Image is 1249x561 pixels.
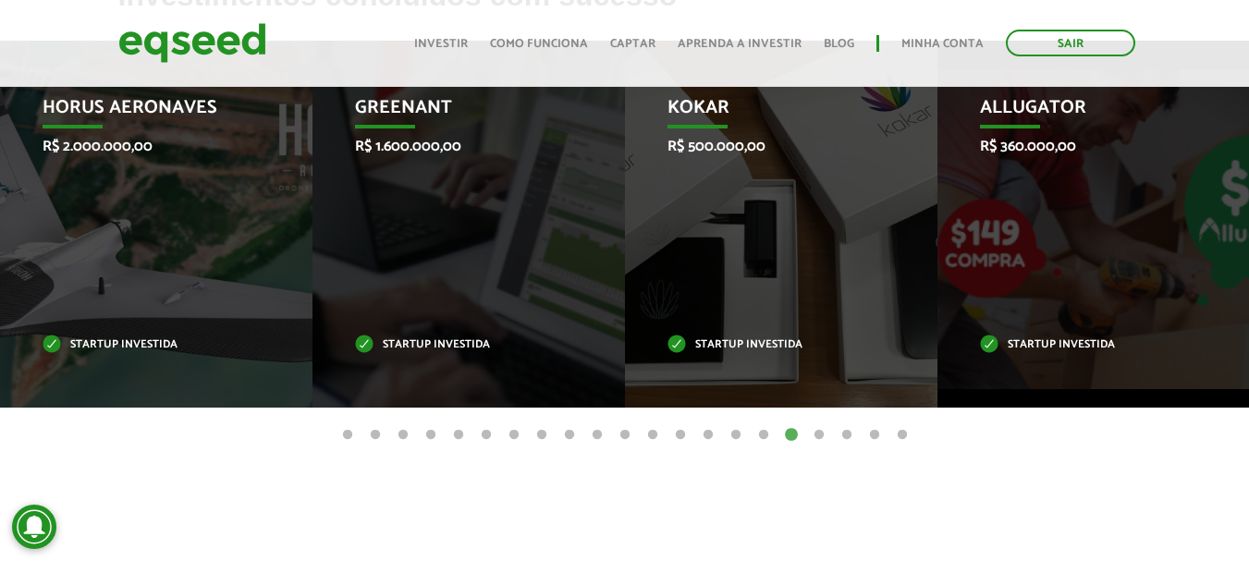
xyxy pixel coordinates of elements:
button: 1 of 21 [338,426,357,445]
button: 7 of 21 [505,426,523,445]
p: GreenAnt [355,97,555,128]
a: Captar [610,38,655,50]
button: 14 of 21 [699,426,717,445]
p: R$ 360.000,00 [980,138,1180,155]
button: 17 of 21 [782,426,801,445]
p: R$ 500.000,00 [667,138,867,155]
button: 13 of 21 [671,426,690,445]
img: EqSeed [118,18,266,67]
p: R$ 2.000.000,00 [43,138,242,155]
button: 15 of 21 [727,426,745,445]
button: 12 of 21 [643,426,662,445]
p: Startup investida [667,340,867,350]
button: 10 of 21 [588,426,606,445]
p: Kokar [667,97,867,128]
a: Minha conta [901,38,984,50]
p: Startup investida [980,340,1180,350]
button: 5 of 21 [449,426,468,445]
p: Horus Aeronaves [43,97,242,128]
button: 11 of 21 [616,426,634,445]
button: 18 of 21 [810,426,828,445]
button: 8 of 21 [533,426,551,445]
button: 21 of 21 [893,426,912,445]
a: Blog [824,38,854,50]
button: 3 of 21 [394,426,412,445]
a: Sair [1006,30,1135,56]
button: 20 of 21 [865,426,884,445]
a: Investir [414,38,468,50]
p: Startup investida [355,340,555,350]
a: Aprenda a investir [678,38,802,50]
button: 4 of 21 [422,426,440,445]
a: Como funciona [490,38,588,50]
button: 19 of 21 [838,426,856,445]
button: 6 of 21 [477,426,496,445]
button: 9 of 21 [560,426,579,445]
p: R$ 1.600.000,00 [355,138,555,155]
button: 2 of 21 [366,426,385,445]
button: 16 of 21 [754,426,773,445]
p: Startup investida [43,340,242,350]
p: Allugator [980,97,1180,128]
